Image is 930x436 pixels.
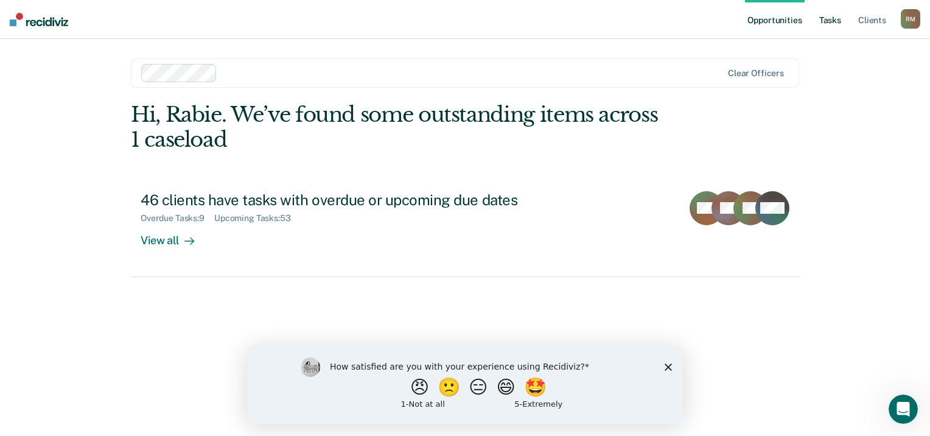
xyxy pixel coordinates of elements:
[214,213,301,223] div: Upcoming Tasks : 53
[728,68,784,79] div: Clear officers
[131,181,799,277] a: 46 clients have tasks with overdue or upcoming due datesOverdue Tasks:9Upcoming Tasks:53View all
[10,13,68,26] img: Recidiviz
[247,345,683,424] iframe: Survey by Kim from Recidiviz
[901,9,920,29] button: RM
[131,102,665,152] div: Hi, Rabie. We’ve found some outstanding items across 1 caseload
[889,395,918,424] iframe: Intercom live chat
[141,223,209,247] div: View all
[141,213,214,223] div: Overdue Tasks : 9
[901,9,920,29] div: R M
[141,191,568,209] div: 46 clients have tasks with overdue or upcoming due dates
